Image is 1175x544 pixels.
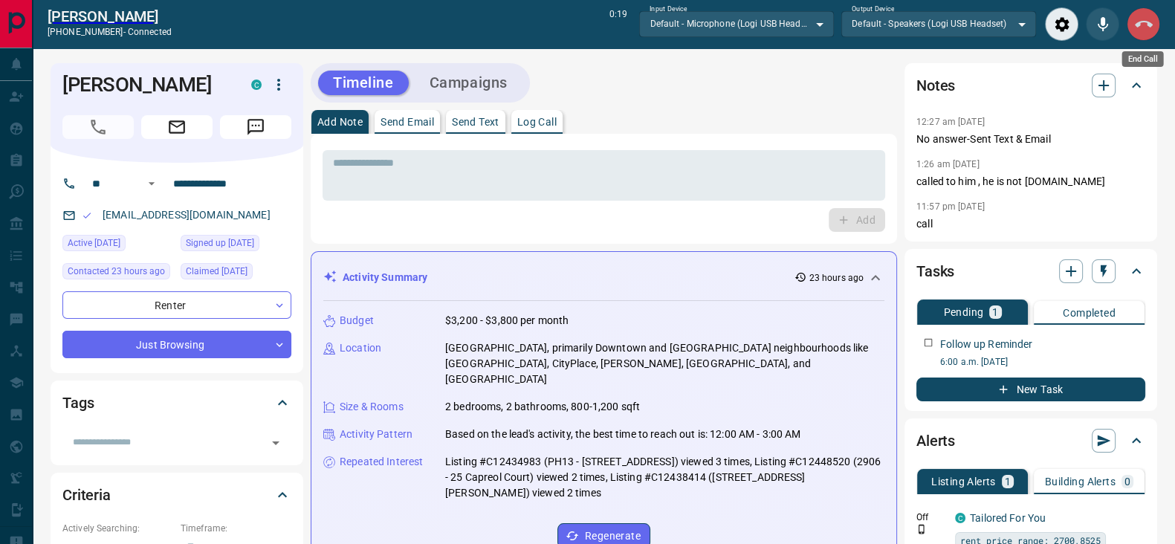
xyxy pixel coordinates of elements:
p: 23 hours ago [809,271,864,285]
span: connected [128,27,172,37]
p: Actively Searching: [62,522,173,535]
div: Just Browsing [62,331,291,358]
p: Size & Rooms [340,399,404,415]
p: 2 bedrooms, 2 bathrooms, 800-1,200 sqft [445,399,640,415]
p: Timeframe: [181,522,291,535]
div: Mute [1086,7,1119,41]
h2: Notes [916,74,955,97]
button: Open [265,433,286,453]
p: Activity Summary [343,270,427,285]
p: 11:57 pm [DATE] [916,201,985,212]
p: 0 [1124,476,1130,487]
h2: Tags [62,391,94,415]
span: Signed up [DATE] [186,236,254,250]
p: Location [340,340,381,356]
p: Log Call [517,117,557,127]
p: Repeated Interest [340,454,423,470]
p: 12:27 am [DATE] [916,117,985,127]
p: Listing Alerts [931,476,996,487]
div: Criteria [62,477,291,513]
p: Follow up Reminder [940,337,1032,352]
a: [PERSON_NAME] [48,7,172,25]
div: Alerts [916,423,1145,459]
p: $3,200 - $3,800 per month [445,313,569,328]
p: Off [916,511,946,524]
span: Email [141,115,213,139]
h2: Criteria [62,483,111,507]
p: 6:00 a.m. [DATE] [940,355,1145,369]
p: 1 [1005,476,1011,487]
div: Default - Microphone (Logi USB Headset) [639,11,834,36]
p: 1:26 am [DATE] [916,159,980,169]
div: End Call [1127,7,1160,41]
p: Add Note [317,117,363,127]
div: Notes [916,68,1145,103]
span: Contacted 23 hours ago [68,264,165,279]
div: Tasks [916,253,1145,289]
div: Audio Settings [1045,7,1078,41]
p: Based on the lead's activity, the best time to reach out is: 12:00 AM - 3:00 AM [445,427,800,442]
div: Renter [62,291,291,319]
p: Send Text [452,117,499,127]
p: Completed [1063,308,1116,318]
p: call [916,216,1145,232]
div: Sat Apr 05 2025 [181,235,291,256]
div: condos.ca [955,513,965,523]
svg: Push Notification Only [916,524,927,534]
button: Open [143,175,161,192]
div: Tags [62,385,291,421]
label: Output Device [852,4,894,14]
p: called to him , he is not [DOMAIN_NAME] [916,174,1145,190]
button: Campaigns [415,71,522,95]
p: Pending [943,307,983,317]
p: 0:19 [609,7,627,41]
label: Input Device [650,4,687,14]
div: condos.ca [251,80,262,90]
p: [PHONE_NUMBER] - [48,25,172,39]
div: Mon Apr 07 2025 [181,263,291,284]
div: Activity Summary23 hours ago [323,264,884,291]
svg: Email Valid [82,210,92,221]
span: Active [DATE] [68,236,120,250]
p: Listing #C12434983 (PH13 - [STREET_ADDRESS]) viewed 3 times, Listing #C12448520 (2906 - 25 Capreo... [445,454,884,501]
div: End Call [1122,51,1164,67]
p: [GEOGRAPHIC_DATA], primarily Downtown and [GEOGRAPHIC_DATA] neighbourhoods like [GEOGRAPHIC_DATA]... [445,340,884,387]
button: Timeline [318,71,409,95]
span: Claimed [DATE] [186,264,247,279]
p: 1 [992,307,998,317]
p: Budget [340,313,374,328]
p: Activity Pattern [340,427,412,442]
span: Message [220,115,291,139]
h2: Alerts [916,429,955,453]
div: Mon Oct 13 2025 [62,235,173,256]
div: Default - Speakers (Logi USB Headset) [841,11,1036,36]
div: Tue Oct 14 2025 [62,263,173,284]
a: Tailored For You [970,512,1046,524]
p: No answer-Sent Text & Email [916,132,1145,147]
p: Building Alerts [1045,476,1116,487]
span: Call [62,115,134,139]
p: Send Email [381,117,434,127]
a: [EMAIL_ADDRESS][DOMAIN_NAME] [103,209,271,221]
h1: [PERSON_NAME] [62,73,229,97]
h2: Tasks [916,259,954,283]
button: New Task [916,378,1145,401]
